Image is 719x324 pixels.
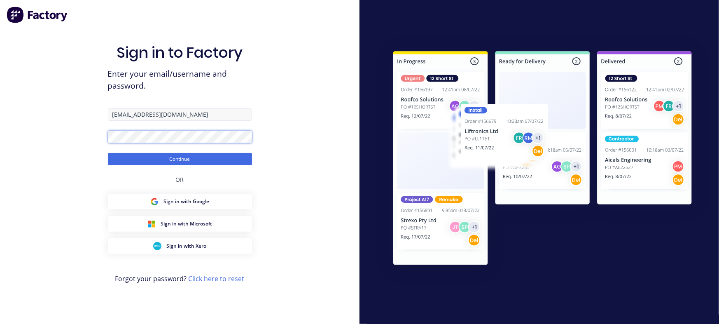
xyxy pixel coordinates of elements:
[176,165,184,194] div: OR
[189,274,245,283] a: Click here to reset
[161,220,212,228] span: Sign in with Microsoft
[7,7,68,23] img: Factory
[150,197,159,206] img: Google Sign in
[117,44,243,61] h1: Sign in to Factory
[166,242,206,250] span: Sign in with Xero
[163,198,209,205] span: Sign in with Google
[115,274,245,284] span: Forgot your password?
[108,68,252,92] span: Enter your email/username and password.
[108,194,252,209] button: Google Sign inSign in with Google
[108,216,252,232] button: Microsoft Sign inSign in with Microsoft
[375,35,710,284] img: Sign in
[153,242,161,250] img: Xero Sign in
[108,108,252,121] input: Email/Username
[147,220,156,228] img: Microsoft Sign in
[108,238,252,254] button: Xero Sign inSign in with Xero
[108,153,252,165] button: Continue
